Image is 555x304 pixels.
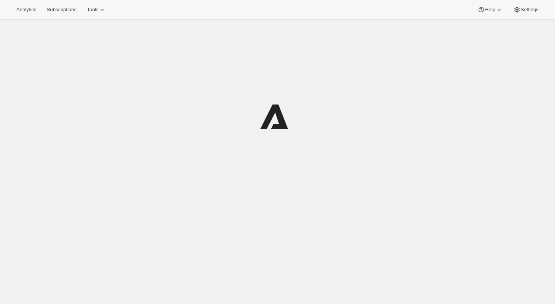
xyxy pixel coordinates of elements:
span: Subscriptions [47,7,76,13]
button: Tools [82,4,110,15]
button: Subscriptions [42,4,81,15]
button: Analytics [12,4,41,15]
span: Analytics [16,7,36,13]
button: Settings [509,4,543,15]
span: Help [485,7,495,13]
button: Help [473,4,507,15]
span: Tools [87,7,98,13]
span: Settings [521,7,539,13]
